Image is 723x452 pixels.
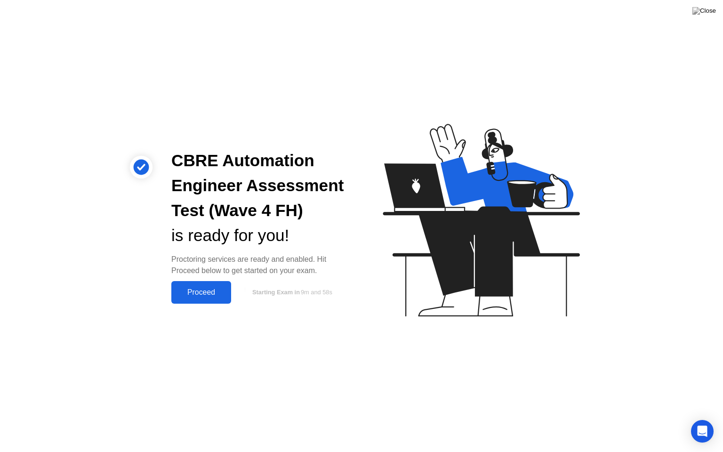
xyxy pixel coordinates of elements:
[691,420,714,443] div: Open Intercom Messenger
[171,281,231,304] button: Proceed
[301,289,332,296] span: 9m and 58s
[236,283,346,301] button: Starting Exam in9m and 58s
[171,254,346,276] div: Proctoring services are ready and enabled. Hit Proceed below to get started on your exam.
[174,288,228,297] div: Proceed
[171,148,346,223] div: CBRE Automation Engineer Assessment Test (Wave 4 FH)
[692,7,716,15] img: Close
[171,223,346,248] div: is ready for you!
